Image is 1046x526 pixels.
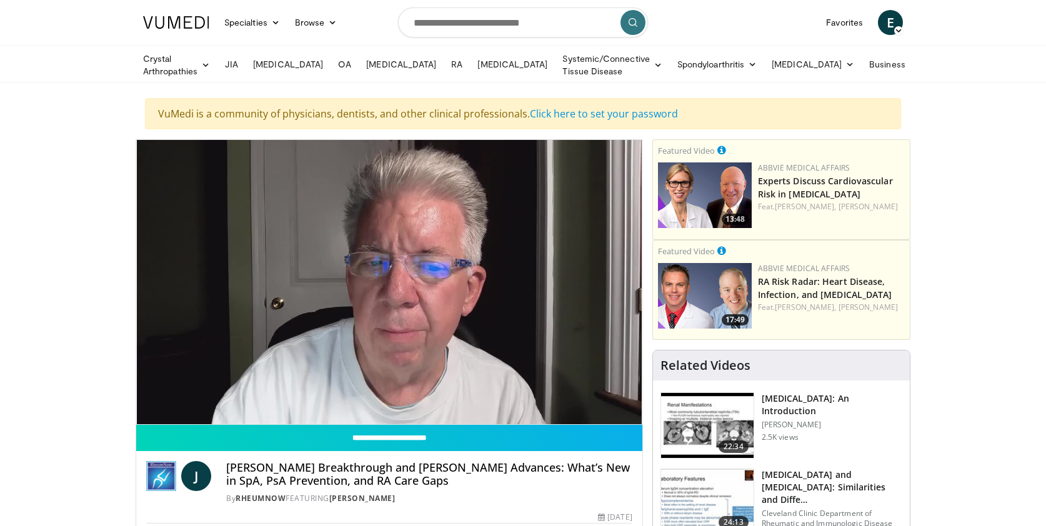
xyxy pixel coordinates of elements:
a: Browse [287,10,345,35]
a: Systemic/Connective Tissue Disease [555,52,669,77]
h3: [MEDICAL_DATA]: An Introduction [762,392,902,417]
span: 22:34 [719,440,749,453]
a: E [878,10,903,35]
h4: [PERSON_NAME] Breakthrough and [PERSON_NAME] Advances: What’s New in SpA, PsA Prevention, and RA ... [226,461,632,488]
p: [PERSON_NAME] [762,420,902,430]
a: Experts Discuss Cardiovascular Risk in [MEDICAL_DATA] [758,175,893,200]
img: 52ade5ce-f38d-48c3-9990-f38919e14253.png.150x105_q85_crop-smart_upscale.png [658,263,752,329]
div: [DATE] [598,512,632,523]
a: 13:48 [658,162,752,228]
img: VuMedi Logo [143,16,209,29]
div: Feat. [758,201,905,212]
a: JIA [217,52,246,77]
img: 47980f05-c0f7-4192-9362-4cb0fcd554e5.150x105_q85_crop-smart_upscale.jpg [661,393,754,458]
img: bac68d7e-7eb1-429f-a5de-1d3cdceb804d.png.150x105_q85_crop-smart_upscale.png [658,162,752,228]
img: RheumNow [146,461,176,491]
small: Featured Video [658,246,715,257]
span: 13:48 [722,214,749,225]
small: Featured Video [658,145,715,156]
a: [PERSON_NAME] [839,201,898,212]
a: OA [331,52,359,77]
div: VuMedi is a community of physicians, dentists, and other clinical professionals. [145,98,901,129]
a: [MEDICAL_DATA] [470,52,555,77]
a: RA [444,52,470,77]
span: 17:49 [722,314,749,325]
a: J [181,461,211,491]
a: Crystal Arthropathies [136,52,217,77]
h3: [MEDICAL_DATA] and [MEDICAL_DATA]: Similarities and Diffe… [762,469,902,506]
a: 17:49 [658,263,752,329]
a: [MEDICAL_DATA] [359,52,444,77]
a: AbbVie Medical Affairs [758,162,850,173]
a: RA Risk Radar: Heart Disease, Infection, and [MEDICAL_DATA] [758,275,892,300]
a: [PERSON_NAME] [839,302,898,312]
p: 2.5K views [762,432,799,442]
a: 22:34 [MEDICAL_DATA]: An Introduction [PERSON_NAME] 2.5K views [660,392,902,459]
a: Specialties [217,10,287,35]
div: Feat. [758,302,905,313]
a: [MEDICAL_DATA] [764,52,862,77]
a: RheumNow [236,493,286,504]
a: Spondyloarthritis [670,52,764,77]
input: Search topics, interventions [398,7,648,37]
video-js: Video Player [136,140,642,425]
a: AbbVie Medical Affairs [758,263,850,274]
div: By FEATURING [226,493,632,504]
a: Click here to set your password [530,107,678,121]
a: Favorites [819,10,870,35]
a: [PERSON_NAME], [775,302,836,312]
a: [MEDICAL_DATA] [246,52,331,77]
a: [PERSON_NAME] [329,493,396,504]
a: [PERSON_NAME], [775,201,836,212]
h4: Related Videos [660,358,750,373]
a: Business [862,52,925,77]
